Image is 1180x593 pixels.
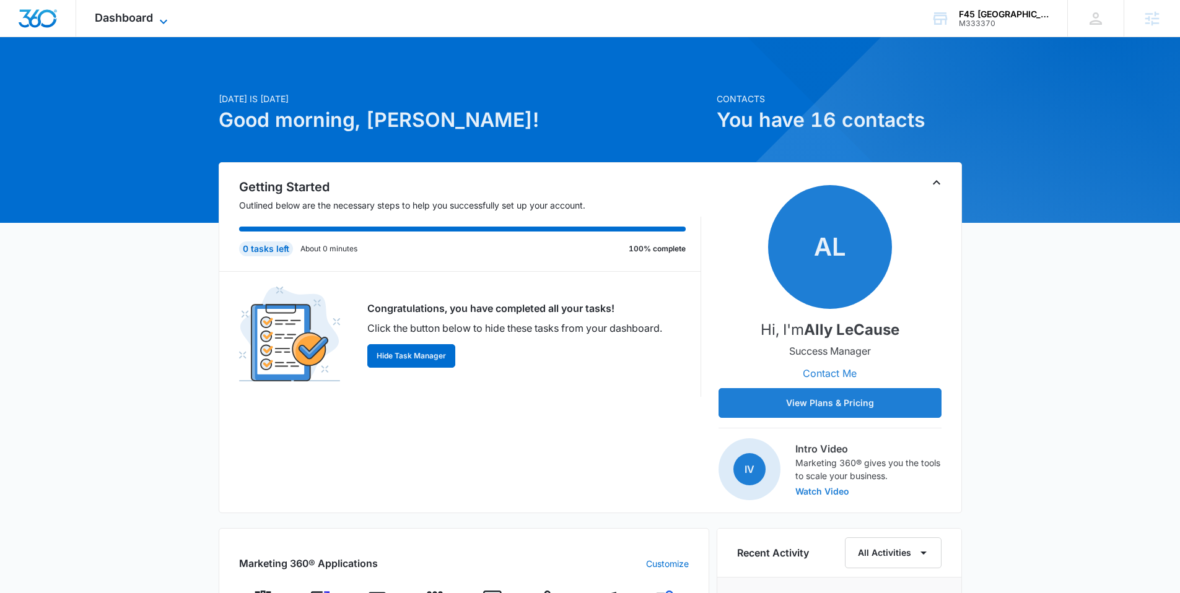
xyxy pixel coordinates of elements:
[239,241,293,256] div: 0 tasks left
[239,199,701,212] p: Outlined below are the necessary steps to help you successfully set up your account.
[239,178,701,196] h2: Getting Started
[719,388,942,418] button: View Plans & Pricing
[795,441,942,456] h3: Intro Video
[795,456,942,482] p: Marketing 360® gives you the tools to scale your business.
[367,344,455,368] button: Hide Task Manager
[761,319,899,341] p: Hi, I'm
[737,545,809,560] h6: Recent Activity
[717,105,962,135] h1: You have 16 contacts
[795,487,849,496] button: Watch Video
[239,556,378,571] h2: Marketing 360® Applications
[804,321,899,339] strong: Ally LeCause
[768,185,892,309] span: AL
[959,9,1049,19] div: account name
[790,358,869,388] button: Contact Me
[929,175,944,190] button: Toggle Collapse
[629,243,686,254] p: 100% complete
[367,321,662,335] p: Click the button below to hide these tasks from your dashboard.
[95,11,153,24] span: Dashboard
[367,301,662,316] p: Congratulations, you have completed all your tasks!
[789,344,871,358] p: Success Manager
[219,92,709,105] p: [DATE] is [DATE]
[300,243,357,254] p: About 0 minutes
[959,19,1049,28] div: account id
[733,453,766,485] span: IV
[717,92,962,105] p: Contacts
[219,105,709,135] h1: Good morning, [PERSON_NAME]!
[646,557,689,570] a: Customize
[845,537,942,568] button: All Activities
